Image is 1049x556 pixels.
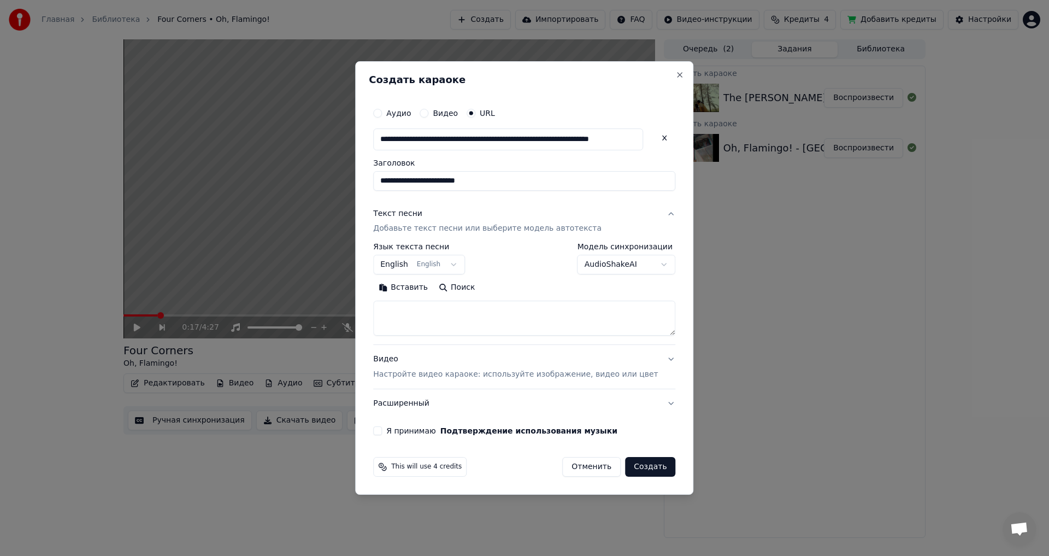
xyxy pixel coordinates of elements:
button: Создать [625,457,675,477]
div: Видео [373,354,658,381]
button: Вставить [373,279,433,297]
label: Я принимаю [386,427,617,435]
button: ВидеоНастройте видео караоке: используйте изображение, видео или цвет [373,346,675,389]
div: Текст песниДобавьте текст песни или выберите модель автотекста [373,243,675,345]
label: Заголовок [373,159,675,167]
label: URL [480,109,495,117]
label: Модель синхронизации [577,243,676,251]
label: Язык текста песни [373,243,465,251]
button: Я принимаю [440,427,617,435]
label: Видео [433,109,458,117]
button: Отменить [562,457,621,477]
span: This will use 4 credits [391,463,462,471]
label: Аудио [386,109,411,117]
h2: Создать караоке [369,75,680,85]
button: Расширенный [373,389,675,418]
button: Поиск [433,279,480,297]
button: Текст песниДобавьте текст песни или выберите модель автотекста [373,200,675,243]
p: Добавьте текст песни или выберите модель автотекста [373,224,602,235]
p: Настройте видео караоке: используйте изображение, видео или цвет [373,369,658,380]
div: Текст песни [373,208,422,219]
